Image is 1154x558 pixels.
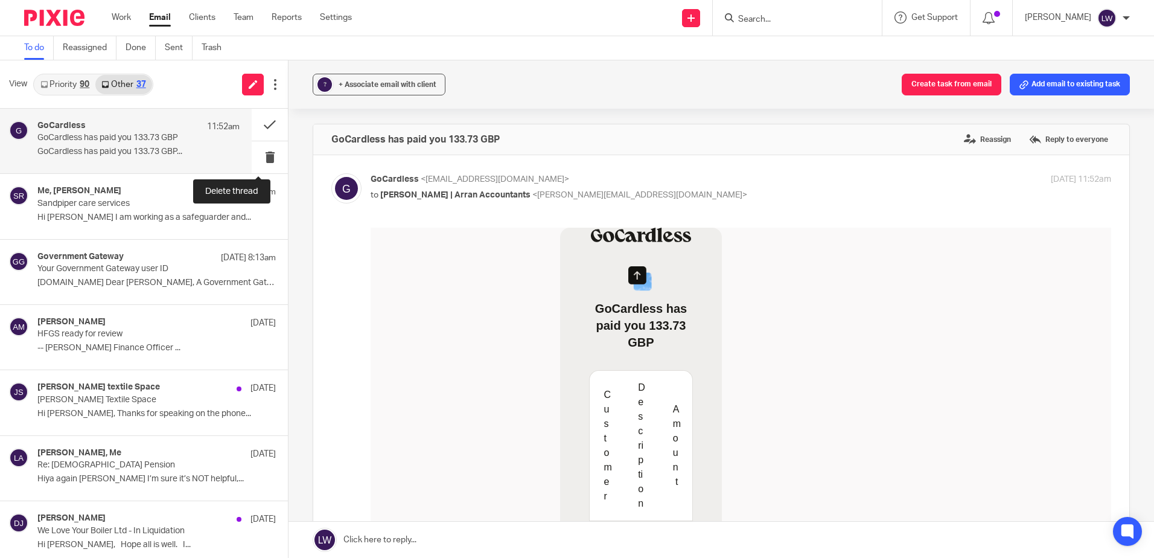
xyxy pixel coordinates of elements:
a: Team [234,11,253,24]
h4: GoCardless has paid you 133.73 GBP [331,133,500,146]
a: Settings [320,11,352,24]
p: [DATE] [250,382,276,394]
p: [PERSON_NAME] [1025,11,1091,24]
p: -- [PERSON_NAME] Finance Officer ... [37,343,276,353]
a: Priority90 [34,75,95,94]
img: svg%3E [9,448,28,467]
a: Clients [189,11,215,24]
th: Description [253,143,288,293]
p: [DATE] 11:52am [1051,173,1111,186]
p: Your Government Gateway user ID [37,264,228,274]
div: ? [317,77,332,92]
h1: GoCardless has paid you 133.73 GBP [218,72,323,132]
label: Reply to everyone [1026,130,1111,149]
p: [PERSON_NAME] Textile Space [37,395,228,405]
div: 37 [136,80,146,89]
span: <[PERSON_NAME][EMAIL_ADDRESS][DOMAIN_NAME]> [532,191,747,199]
label: Reassign [961,130,1014,149]
span: <[EMAIL_ADDRESS][DOMAIN_NAME]> [421,175,569,184]
p: [DOMAIN_NAME] Dear [PERSON_NAME], A Government Gateway... [37,278,276,288]
img: Pixie [24,10,84,26]
img: svg%3E [1097,8,1117,28]
img: svg%3E [9,186,28,205]
span: View [9,78,27,91]
span: [PERSON_NAME] | Arran Accountants [380,191,531,199]
a: Other37 [95,75,151,94]
img: rebrand-arrow-up.png [258,39,283,64]
p: We Love Your Boiler Ltd - In Liquidation [37,526,228,536]
p: [DATE] 8:13am [221,252,276,264]
h4: [PERSON_NAME] [37,513,106,524]
img: svg%3E [9,252,28,271]
img: svg%3E [9,382,28,402]
p: GoCardless has paid you 133.73 GBP [37,133,199,143]
a: Done [126,36,156,60]
p: 11:52am [207,121,240,133]
th: Customer [218,143,253,293]
p: Hi [PERSON_NAME], Thanks for speaking on the phone... [37,409,276,419]
img: svg%3E [331,173,362,204]
h4: [PERSON_NAME] [37,317,106,327]
a: Trash [202,36,231,60]
a: Email [149,11,171,24]
button: Add email to existing task [1010,74,1130,95]
h4: GoCardless [37,121,86,131]
th: Amount [288,143,323,293]
h4: [PERSON_NAME] textile Space [37,382,160,393]
p: [DATE] [250,317,276,329]
p: Sandpiper care services [37,199,228,209]
span: GoCardless [371,175,419,184]
a: Sent [165,36,193,60]
span: to [371,191,378,199]
h4: Government Gateway [37,252,124,262]
p: Hi [PERSON_NAME], Hope all is well. I... [37,540,276,550]
img: svg%3E [9,121,28,140]
button: ? + Associate email with client [313,74,445,95]
a: Work [112,11,131,24]
button: Create task from email [902,74,1001,95]
p: [DATE] 8:23am [221,186,276,198]
span: Get Support [911,13,958,22]
p: Hiya again [PERSON_NAME] I’m sure it’s NOT helpful,... [37,474,276,484]
a: Reassigned [63,36,116,60]
a: To do [24,36,54,60]
img: svg%3E [9,317,28,336]
h4: [PERSON_NAME], Me [37,448,121,458]
a: Reports [272,11,302,24]
p: HFGS ready for review [37,329,228,339]
input: Search [737,14,846,25]
p: Hi [PERSON_NAME] I am working as a safeguarder and... [37,213,276,223]
span: + Associate email with client [339,81,436,88]
p: GoCardless has paid you 133.73 GBP... [37,147,240,157]
h4: Me, [PERSON_NAME] [37,186,121,196]
div: 90 [80,80,89,89]
p: [DATE] [250,448,276,460]
p: [DATE] [250,513,276,525]
p: Re: [DEMOGRAPHIC_DATA] Pension [37,460,228,470]
img: svg%3E [9,513,28,533]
